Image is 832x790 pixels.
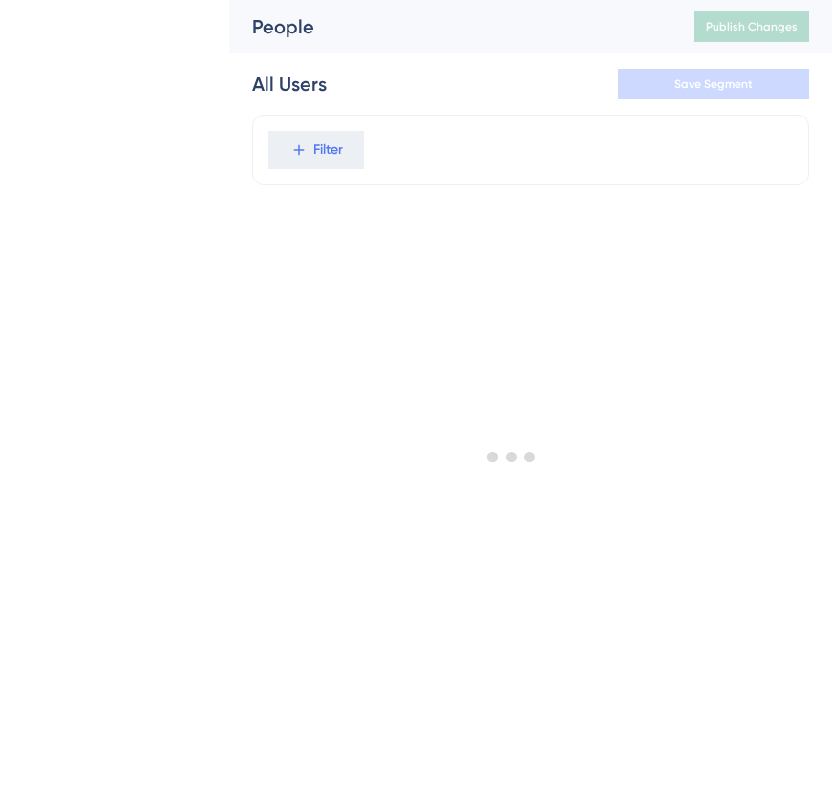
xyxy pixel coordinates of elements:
[674,76,753,92] span: Save Segment
[694,11,809,42] button: Publish Changes
[252,71,327,97] div: All Users
[252,13,647,40] div: People
[618,69,809,99] button: Save Segment
[706,19,798,34] span: Publish Changes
